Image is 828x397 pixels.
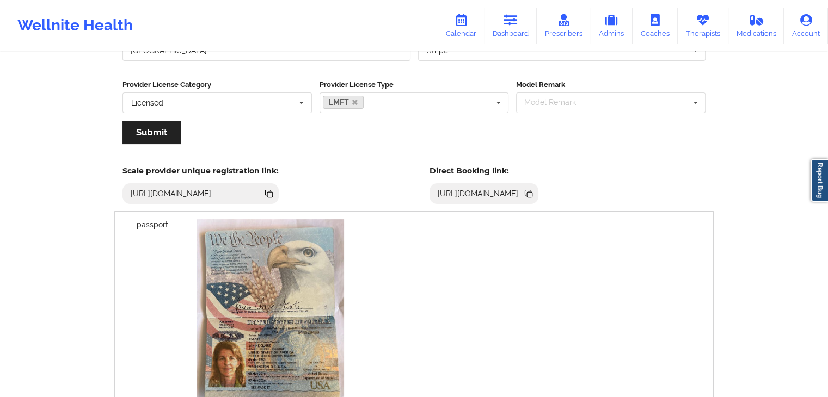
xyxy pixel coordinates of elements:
a: LMFT [323,96,364,109]
a: Admins [590,8,633,44]
a: Calendar [438,8,484,44]
a: Dashboard [484,8,537,44]
div: Stripe [427,47,448,54]
div: Licensed [131,99,163,107]
label: Provider License Category [122,79,312,90]
div: Model Remark [522,96,592,109]
h5: Direct Booking link: [430,166,539,176]
a: Therapists [678,8,728,44]
a: Prescribers [537,8,591,44]
label: Provider License Type [320,79,509,90]
div: [URL][DOMAIN_NAME] [126,188,216,199]
a: Medications [728,8,784,44]
a: Account [784,8,828,44]
h5: Scale provider unique registration link: [122,166,279,176]
div: [URL][DOMAIN_NAME] [433,188,523,199]
button: Submit [122,121,181,144]
a: Report Bug [811,159,828,202]
a: Coaches [633,8,678,44]
label: Model Remark [516,79,706,90]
